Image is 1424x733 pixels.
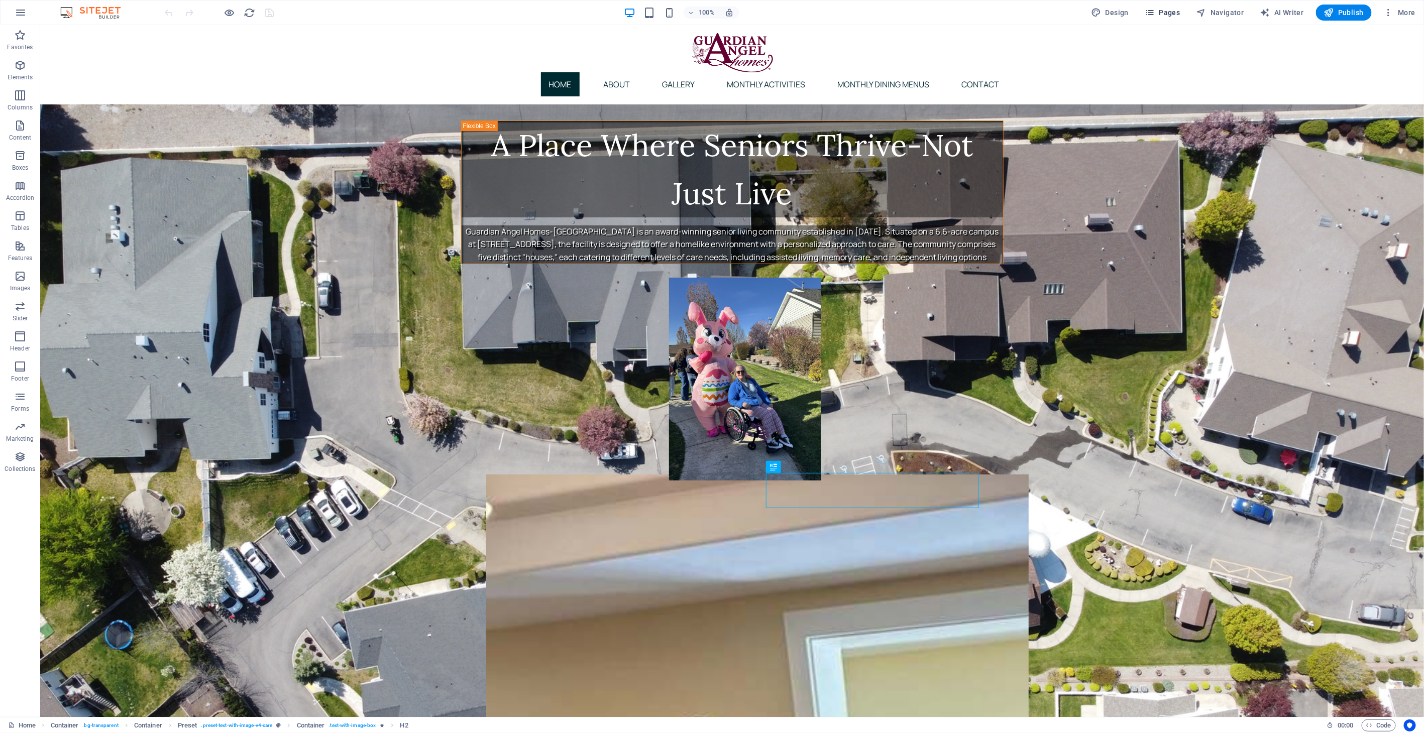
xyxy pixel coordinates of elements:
p: Content [9,134,31,142]
p: Favorites [7,43,33,51]
button: Usercentrics [1404,719,1416,731]
button: Publish [1316,5,1372,21]
i: On resize automatically adjust zoom level to fit chosen device. [725,8,734,17]
span: Pages [1145,8,1180,18]
p: Marketing [6,435,34,443]
button: AI Writer [1256,5,1308,21]
p: Forms [11,405,29,413]
h6: Session time [1327,719,1354,731]
p: Columns [8,103,33,111]
button: More [1380,5,1419,21]
button: Pages [1141,5,1184,21]
span: Code [1366,719,1391,731]
span: Click to select. Double-click to edit [51,719,79,731]
i: Element contains an animation [380,722,384,728]
span: Navigator [1196,8,1244,18]
button: Design [1087,5,1133,21]
p: Accordion [6,194,34,202]
i: This element is a customizable preset [276,722,281,728]
span: AI Writer [1260,8,1304,18]
span: . bg-transparent [82,719,118,731]
span: . text-with-image-box [329,719,376,731]
a: Click to cancel selection. Double-click to open Pages [8,719,36,731]
p: Footer [11,375,29,383]
img: Editor Logo [58,7,133,19]
p: Collections [5,465,35,473]
span: Design [1091,8,1129,18]
p: Images [10,284,31,292]
button: Code [1362,719,1396,731]
button: 100% [684,7,719,19]
span: Publish [1324,8,1364,18]
span: 00 00 [1338,719,1353,731]
nav: breadcrumb [51,719,408,731]
button: reload [244,7,256,19]
p: Header [10,344,30,352]
span: Click to select. Double-click to edit [400,719,408,731]
p: Slider [13,314,28,322]
span: . preset-text-with-image-v4-care [201,719,273,731]
span: More [1384,8,1415,18]
button: Click here to leave preview mode and continue editing [224,7,236,19]
i: Reload page [244,7,256,19]
p: Features [8,254,32,262]
span: : [1345,721,1346,729]
p: Boxes [12,164,29,172]
span: Click to select. Double-click to edit [297,719,325,731]
button: Navigator [1192,5,1248,21]
p: Tables [11,224,29,232]
h6: 100% [699,7,715,19]
span: Click to select. Double-click to edit [134,719,162,731]
p: Elements [8,73,33,81]
span: Click to select. Double-click to edit [178,719,197,731]
div: Design (Ctrl+Alt+Y) [1087,5,1133,21]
